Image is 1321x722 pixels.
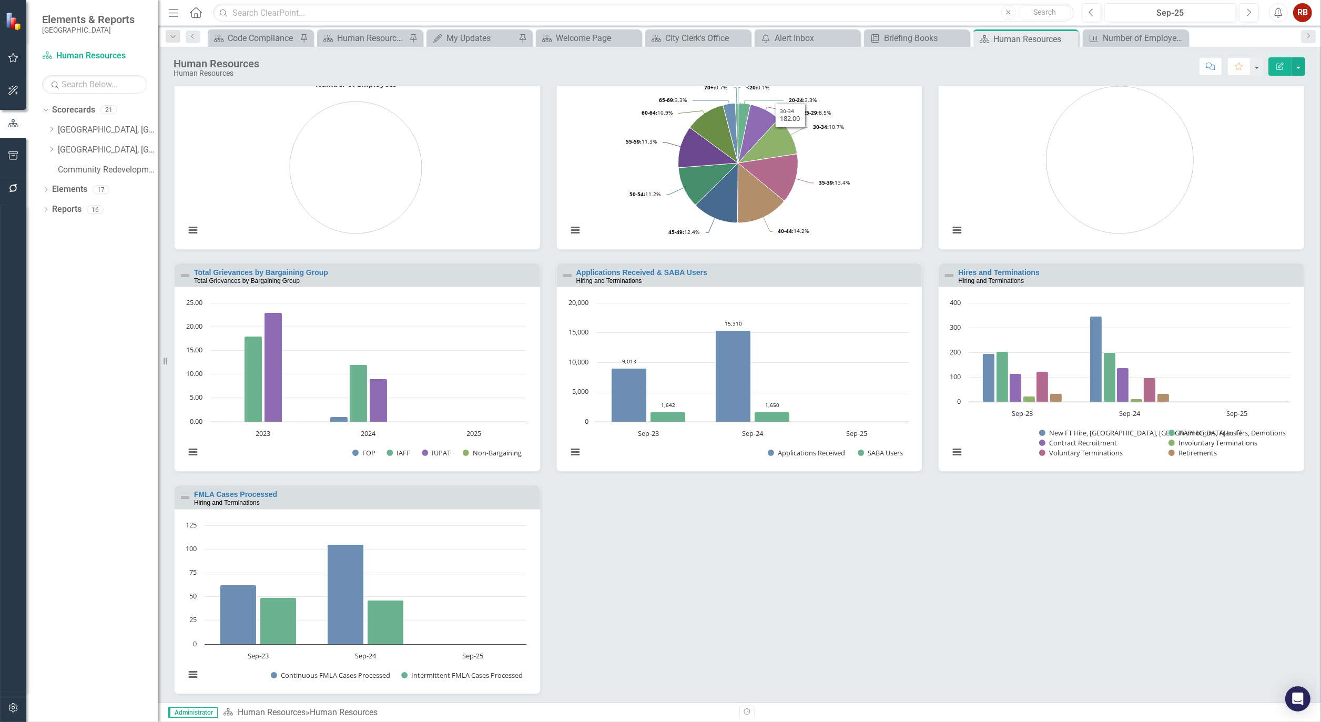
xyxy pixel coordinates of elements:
[174,58,259,69] div: Human Resources
[737,163,784,223] path: 40-44, 242.
[411,670,523,680] text: Intermittent FMLA Cases Processed
[846,429,867,438] text: Sep-25
[310,707,378,717] div: Human Resources
[1090,317,1102,402] path: Sep-24, 346. New FT Hire, Rehire, CT to FT.
[194,499,260,506] small: Hiring and Terminations
[768,449,846,457] button: Show Applications Received
[567,444,582,459] button: View chart menu, Chart
[993,33,1076,46] div: Human Resources
[1178,428,1286,438] text: Promotions, Transfers, Demotions
[778,227,809,235] text: 14.2%
[1033,8,1056,16] span: Search
[678,163,738,205] path: 50-54, 190.
[1023,396,1035,402] path: Sep-23, 22. Involuntary Terminations.
[466,429,481,438] text: 2025
[1050,394,1062,402] path: Sep-23, 32. Retirements.
[735,103,738,163] path: 70+, 12.
[446,32,516,45] div: My Updates
[362,448,375,457] text: FOP
[168,707,218,718] span: Administrator
[185,444,200,459] button: View chart menu, Chart
[1157,394,1170,402] path: Sep-24, 32. Retirements.
[1039,449,1123,457] button: Show Voluntary Terminations
[185,667,200,682] button: View chart menu, Chart
[723,103,738,163] path: 65-69, 57.
[626,138,657,145] text: 11.3%
[186,321,202,331] text: 20.00
[562,298,914,469] svg: Interactive chart
[665,32,748,45] div: City Clerk's Office
[704,84,715,91] tspan: 70+:
[1049,438,1117,448] text: Contract Recruitment
[789,96,805,104] tspan: 20-24:
[867,32,967,45] a: Briefing Books
[5,12,24,30] img: ClearPoint Strategy
[432,448,451,457] text: IUPAT
[738,103,750,163] path: 20-24, 56.
[742,429,764,438] text: Sep-24
[950,347,961,357] text: 200
[429,32,516,45] a: My Updates
[58,124,158,136] a: [GEOGRAPHIC_DATA], [GEOGRAPHIC_DATA] Business Initiatives
[1168,449,1217,457] button: Show Retirements
[185,222,200,237] button: View chart menu, Number of Employees
[180,298,535,469] div: Chart. Highcharts interactive chart.
[944,76,1296,247] svg: Interactive chart
[210,32,297,45] a: Code Compliance
[950,298,961,307] text: 400
[997,303,1238,402] g: Promotions, Transfers, Demotions, bar series 2 of 6 with 3 bars.
[473,448,522,457] text: Non-Bargaining
[180,520,535,691] div: Chart. Highcharts interactive chart.
[397,448,410,457] text: IAFF
[556,41,923,250] div: Double-Click to Edit
[642,109,673,116] text: 10.9%
[1293,3,1312,22] button: RB
[611,303,857,422] g: Applications Received, bar series 1 of 2 with 3 bars.
[957,396,961,406] text: 0
[576,277,642,284] small: Hiring and Terminations
[42,26,135,34] small: [GEOGRAPHIC_DATA]
[1144,378,1156,402] path: Sep-24, 97. Voluntary Terminations.
[611,369,646,422] path: Sep-23, 9,013. Applications Received.
[42,75,147,94] input: Search Below...
[194,490,277,499] a: FMLA Cases Processed
[52,204,82,216] a: Reports
[803,109,819,116] tspan: 25-29:
[568,357,588,367] text: 10,000
[58,164,158,176] a: Community Redevelopment Area
[387,449,410,457] button: Show IAFF
[462,651,483,660] text: Sep-25
[179,491,191,504] img: Not Defined
[868,448,903,457] text: SABA Users
[696,163,738,223] path: 45-49, 212.
[642,109,657,116] tspan: 60-64:
[778,227,794,235] tspan: 40-44:
[189,615,197,624] text: 25
[463,449,522,457] button: Show Non-Bargaining
[690,105,738,163] path: 60-64, 185.
[93,185,109,194] div: 17
[561,269,574,282] img: Not Defined
[256,429,270,438] text: 2023
[330,417,348,422] path: 2024, 1. FOP.
[189,591,197,601] text: 50
[1085,32,1185,45] a: Number of Employees
[661,401,675,409] text: 1,642
[174,263,541,472] div: Double-Click to Edit
[803,109,831,116] text: 8.5%
[556,263,923,472] div: Double-Click to Edit
[958,277,1024,284] small: Hiring and Terminations
[576,268,707,277] a: Applications Received & SABA Users
[228,32,297,45] div: Code Compliance
[638,429,659,438] text: Sep-23
[1226,409,1247,418] text: Sep-25
[659,96,675,104] tspan: 65-69:
[778,448,845,457] text: Applications Received
[248,651,269,660] text: Sep-23
[648,32,748,45] a: City Clerk's Office
[174,485,541,694] div: Double-Click to Edit
[355,651,377,660] text: Sep-24
[193,639,197,648] text: 0
[538,32,638,45] a: Welcome Page
[754,412,789,422] path: Sep-24, 1,650. SABA Users.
